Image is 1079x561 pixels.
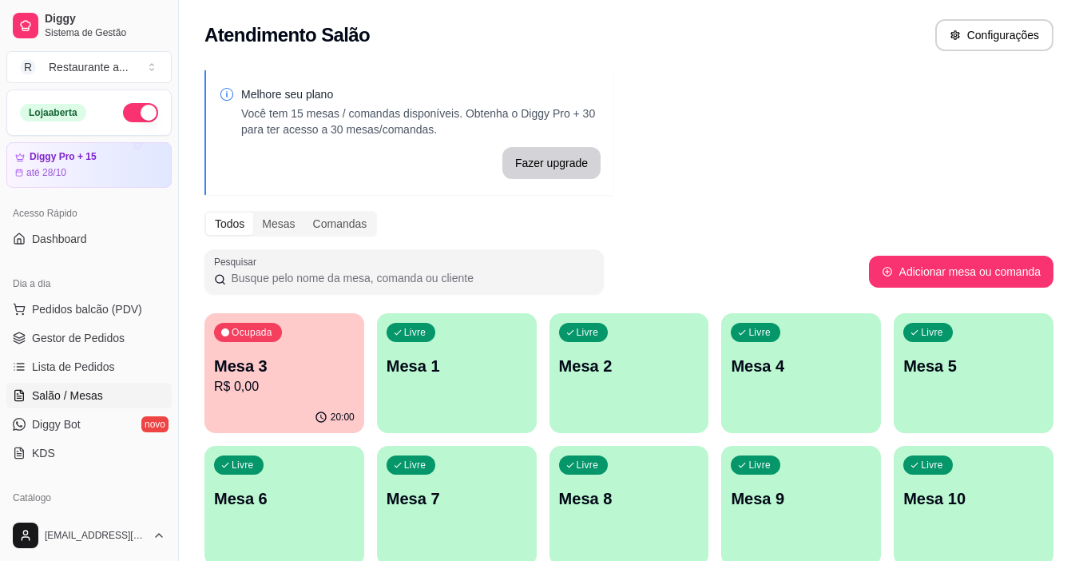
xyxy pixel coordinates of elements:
p: Ocupada [232,326,272,339]
a: Dashboard [6,226,172,252]
p: Livre [921,326,943,339]
p: Livre [577,326,599,339]
button: LivreMesa 1 [377,313,537,433]
button: Select a team [6,51,172,83]
p: Mesa 5 [903,355,1044,377]
span: R [20,59,36,75]
h2: Atendimento Salão [204,22,370,48]
span: Diggy Bot [32,416,81,432]
p: Mesa 4 [731,355,871,377]
button: OcupadaMesa 3R$ 0,0020:00 [204,313,364,433]
p: Livre [404,326,426,339]
p: Mesa 2 [559,355,700,377]
article: até 28/10 [26,166,66,179]
span: Gestor de Pedidos [32,330,125,346]
div: Comandas [304,213,376,235]
button: LivreMesa 2 [549,313,709,433]
div: Mesas [253,213,303,235]
div: Dia a dia [6,271,172,296]
span: Lista de Pedidos [32,359,115,375]
button: LivreMesa 5 [894,313,1053,433]
p: R$ 0,00 [214,377,355,396]
p: Mesa 6 [214,487,355,510]
a: Diggy Pro + 15até 28/10 [6,142,172,188]
span: Salão / Mesas [32,388,103,404]
button: Configurações [935,19,1053,51]
p: Você tem 15 mesas / comandas disponíveis. Obtenha o Diggy Pro + 30 para ter acesso a 30 mesas/com... [241,105,601,137]
a: Lista de Pedidos [6,354,172,380]
p: Livre [921,459,943,471]
div: Loja aberta [20,104,86,121]
a: Diggy Botnovo [6,412,172,437]
span: KDS [32,445,55,461]
p: 20:00 [331,411,355,424]
p: Melhore seu plano [241,86,601,102]
a: Salão / Mesas [6,383,172,408]
span: [EMAIL_ADDRESS][DOMAIN_NAME] [45,529,146,542]
button: [EMAIL_ADDRESS][DOMAIN_NAME] [6,516,172,555]
button: LivreMesa 4 [721,313,881,433]
p: Mesa 9 [731,487,871,510]
span: Pedidos balcão (PDV) [32,301,142,317]
a: DiggySistema de Gestão [6,6,172,45]
p: Mesa 3 [214,355,355,377]
span: Sistema de Gestão [45,26,165,39]
p: Mesa 8 [559,487,700,510]
button: Alterar Status [123,103,158,122]
div: Todos [206,213,253,235]
button: Pedidos balcão (PDV) [6,296,172,322]
span: Dashboard [32,231,87,247]
p: Livre [404,459,426,471]
p: Livre [577,459,599,471]
button: Fazer upgrade [502,147,601,179]
div: Catálogo [6,485,172,511]
p: Mesa 1 [387,355,527,377]
div: Acesso Rápido [6,201,172,226]
p: Livre [232,459,254,471]
button: Adicionar mesa ou comanda [869,256,1053,288]
a: KDS [6,440,172,466]
p: Livre [748,459,771,471]
p: Mesa 7 [387,487,527,510]
span: Diggy [45,12,165,26]
p: Mesa 10 [903,487,1044,510]
p: Livre [748,326,771,339]
article: Diggy Pro + 15 [30,151,97,163]
label: Pesquisar [214,255,262,269]
div: Restaurante a ... [49,59,129,75]
a: Gestor de Pedidos [6,325,172,351]
input: Pesquisar [226,270,594,286]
